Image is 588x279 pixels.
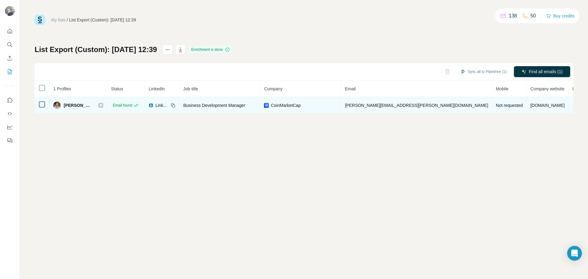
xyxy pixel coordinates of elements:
a: My lists [51,17,66,22]
span: Job title [183,86,198,91]
button: Buy credits [546,12,575,20]
span: Company website [530,86,564,91]
span: Find all emails (1) [529,69,563,75]
button: Find all emails (1) [514,66,570,77]
button: Sync all to Pipedrive (1) [456,67,511,76]
img: company-logo [264,103,269,108]
img: Surfe Logo [35,15,45,25]
li: / [67,17,68,23]
span: Status [111,86,123,91]
span: Email [345,86,356,91]
p: 138 [509,12,517,20]
button: actions [163,45,172,55]
button: Search [5,39,15,50]
button: Enrich CSV [5,53,15,64]
button: Use Surfe on LinkedIn [5,95,15,106]
span: CoinMarketCap [271,102,300,108]
span: [PERSON_NAME][EMAIL_ADDRESS][PERSON_NAME][DOMAIN_NAME] [345,103,488,108]
span: [DOMAIN_NAME] [530,103,565,108]
h1: List Export (Custom): [DATE] 12:39 [35,45,157,55]
span: 1 Profiles [53,86,71,91]
div: Enrichment is done [190,46,232,53]
div: Open Intercom Messenger [567,246,582,261]
span: Business Development Manager [183,103,245,108]
span: LinkedIn [155,102,169,108]
span: Mobile [496,86,508,91]
p: 50 [530,12,536,20]
button: Quick start [5,26,15,37]
button: Dashboard [5,122,15,133]
span: LinkedIn [149,86,165,91]
span: [PERSON_NAME] [64,102,92,108]
button: Use Surfe API [5,108,15,119]
span: Email found [113,103,132,108]
button: Feedback [5,135,15,146]
div: List Export (Custom): [DATE] 12:39 [69,17,136,23]
span: Company [264,86,282,91]
img: Avatar [5,6,15,16]
button: My lists [5,66,15,77]
span: Not requested [496,103,523,108]
img: LinkedIn logo [149,103,153,108]
img: Avatar [53,102,61,109]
